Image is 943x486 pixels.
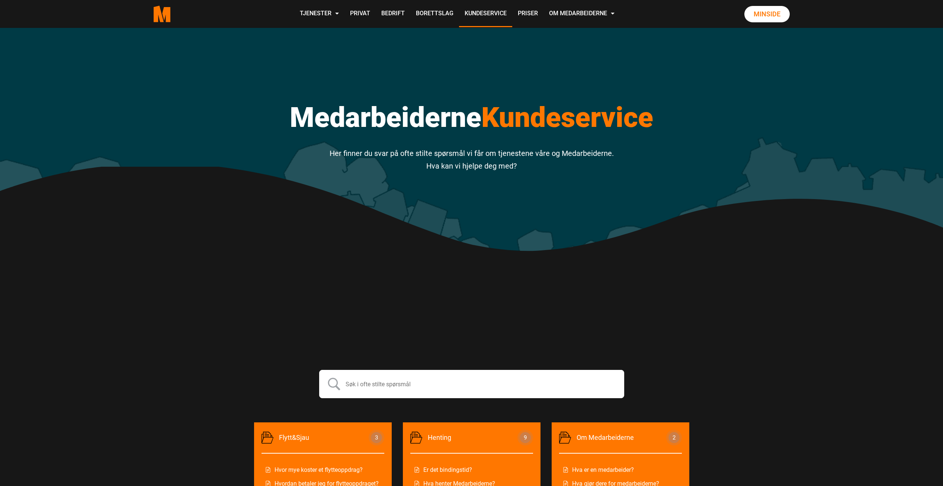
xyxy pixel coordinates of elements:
a: Les mer om Hvor mye koster et flytteoppdrag? main title [265,465,381,475]
a: Bedrift [376,1,410,27]
span: 3 [371,432,382,443]
span: Flytt&Sjau [262,432,369,444]
span: 2 [668,432,680,443]
span: Henting [410,432,517,444]
a: Privat [344,1,376,27]
a: Kundeservice [459,1,512,27]
h1: Medarbeiderne [248,100,695,134]
input: Submit [325,375,343,393]
a: Les mer om Er det bindingstid? main title [414,465,529,475]
span: Kundeservice [481,101,653,134]
span: 9 [520,432,531,443]
a: Tjenester [294,1,344,27]
p: Her finner du svar på ofte stilte spørsmål vi får om tjenestene våre og Medarbeiderne. Hva kan vi... [248,147,695,172]
a: Borettslag [410,1,459,27]
a: Om Medarbeiderne [543,1,620,27]
input: Søk i ofte stilte spørsmål [319,370,624,398]
span: Om Medarbeiderne [559,432,666,444]
a: Priser [512,1,543,27]
a: Les mer om Hva er en medarbeider? main title [563,465,678,475]
a: Minside [744,6,790,22]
